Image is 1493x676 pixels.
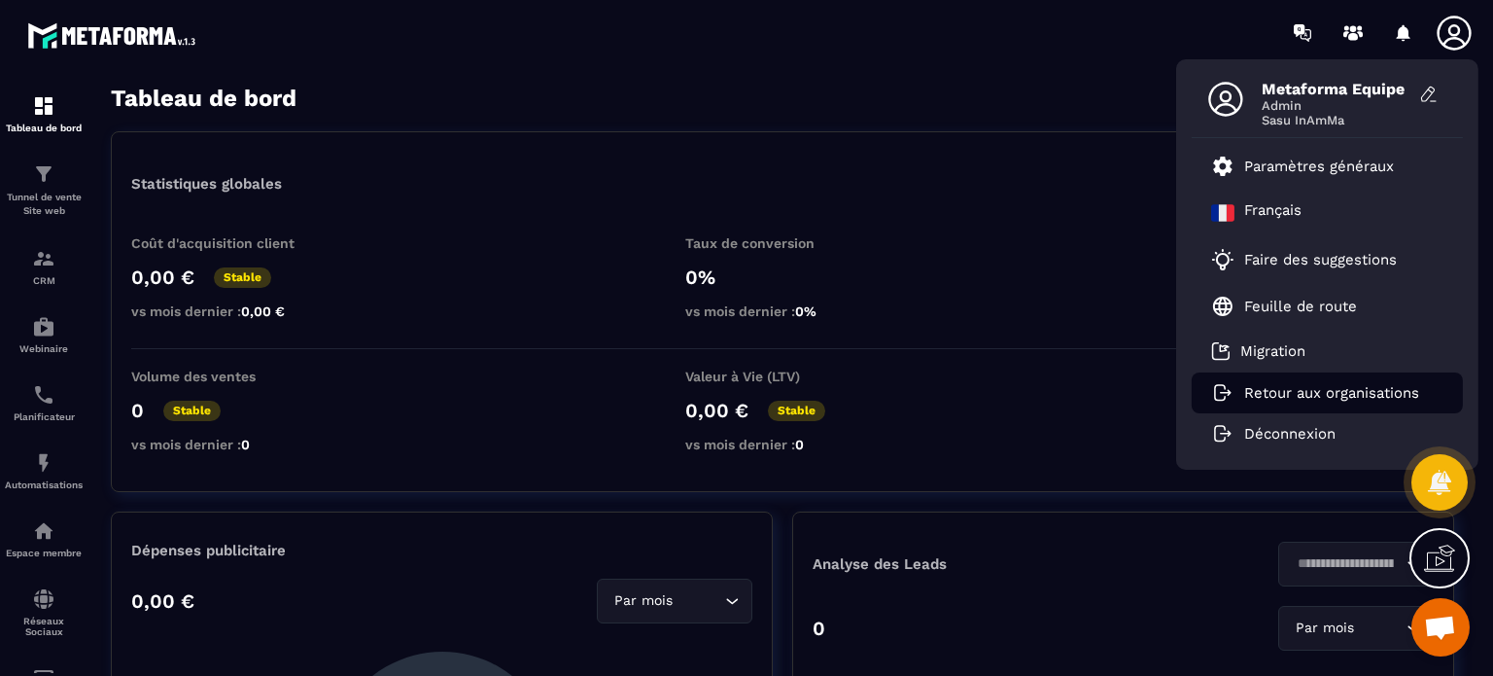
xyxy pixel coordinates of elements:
[1358,618,1402,639] input: Search for option
[27,18,202,53] img: logo
[1244,298,1357,315] p: Feuille de route
[214,267,271,288] p: Stable
[1278,606,1434,651] div: Search for option
[1211,155,1394,178] a: Paramètres généraux
[685,437,880,452] p: vs mois dernier :
[32,383,55,407] img: scheduler
[1211,248,1419,271] a: Faire des suggestions
[5,411,83,422] p: Planificateur
[1262,98,1407,113] span: Admin
[131,303,326,319] p: vs mois dernier :
[32,587,55,611] img: social-network
[111,85,296,112] h3: Tableau de bord
[32,519,55,543] img: automations
[677,590,720,612] input: Search for option
[5,548,83,558] p: Espace membre
[1291,553,1402,575] input: Search for option
[5,369,83,437] a: schedulerschedulerPlanificateur
[5,123,83,133] p: Tableau de bord
[131,266,194,289] p: 0,00 €
[241,303,285,319] span: 0,00 €
[685,235,880,251] p: Taux de conversion
[1262,113,1407,127] span: Sasu InAmMa
[813,555,1124,573] p: Analyse des Leads
[1211,341,1305,361] a: Migration
[5,616,83,637] p: Réseaux Sociaux
[1211,384,1419,402] a: Retour aux organisations
[795,437,804,452] span: 0
[1240,342,1305,360] p: Migration
[1291,618,1358,639] span: Par mois
[5,505,83,573] a: automationsautomationsEspace membre
[813,617,825,640] p: 0
[1411,598,1470,657] div: Ouvrir le chat
[1244,251,1397,268] p: Faire des suggestions
[5,232,83,301] a: formationformationCRM
[32,451,55,475] img: automations
[685,266,880,289] p: 0%
[131,542,752,559] p: Dépenses publicitaire
[1244,158,1394,175] p: Paramètres généraux
[1262,80,1407,98] span: Metaforma Equipe
[5,80,83,148] a: formationformationTableau de bord
[5,148,83,232] a: formationformationTunnel de vente Site web
[131,399,144,422] p: 0
[32,162,55,186] img: formation
[609,590,677,612] span: Par mois
[685,303,880,319] p: vs mois dernier :
[795,303,816,319] span: 0%
[5,191,83,218] p: Tunnel de vente Site web
[32,94,55,118] img: formation
[5,480,83,490] p: Automatisations
[163,401,221,421] p: Stable
[5,301,83,369] a: automationsautomationsWebinaire
[5,437,83,505] a: automationsautomationsAutomatisations
[1244,425,1336,443] p: Déconnexion
[597,579,752,623] div: Search for option
[131,369,326,384] p: Volume des ventes
[131,437,326,452] p: vs mois dernier :
[1244,201,1302,225] p: Français
[768,401,825,421] p: Stable
[685,369,880,384] p: Valeur à Vie (LTV)
[131,235,326,251] p: Coût d'acquisition client
[131,175,282,193] p: Statistiques globales
[1244,384,1419,402] p: Retour aux organisations
[1211,295,1357,318] a: Feuille de route
[241,437,250,452] span: 0
[32,247,55,270] img: formation
[131,589,194,613] p: 0,00 €
[685,399,748,422] p: 0,00 €
[5,343,83,354] p: Webinaire
[5,275,83,286] p: CRM
[32,315,55,338] img: automations
[1278,542,1434,587] div: Search for option
[5,573,83,652] a: social-networksocial-networkRéseaux Sociaux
